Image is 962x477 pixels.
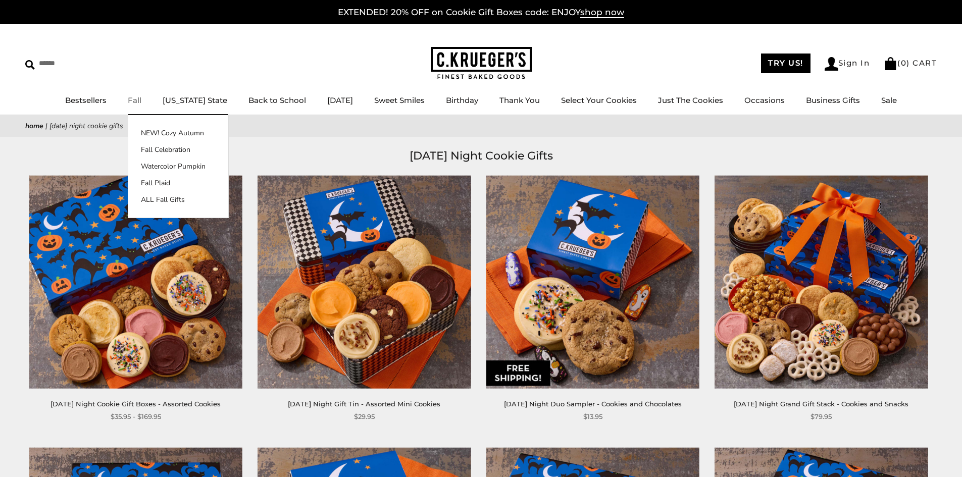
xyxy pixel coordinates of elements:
[734,400,908,408] a: [DATE] Night Grand Gift Stack - Cookies and Snacks
[49,121,123,131] span: [DATE] Night Cookie Gifts
[446,95,478,105] a: Birthday
[128,194,228,205] a: ALL Fall Gifts
[40,147,922,165] h1: [DATE] Night Cookie Gifts
[338,7,624,18] a: EXTENDED! 20% OFF on Cookie Gift Boxes code: ENJOYshop now
[163,95,227,105] a: [US_STATE] State
[25,120,937,132] nav: breadcrumbs
[25,56,145,71] input: Search
[561,95,637,105] a: Select Your Cookies
[825,57,870,71] a: Sign In
[715,175,928,388] img: Halloween Night Grand Gift Stack - Cookies and Snacks
[128,95,141,105] a: Fall
[65,95,107,105] a: Bestsellers
[499,95,540,105] a: Thank You
[825,57,838,71] img: Account
[658,95,723,105] a: Just The Cookies
[431,47,532,80] img: C.KRUEGER'S
[29,175,242,388] img: Halloween Night Cookie Gift Boxes - Assorted Cookies
[583,411,602,422] span: $13.95
[50,400,221,408] a: [DATE] Night Cookie Gift Boxes - Assorted Cookies
[25,60,35,70] img: Search
[327,95,353,105] a: [DATE]
[45,121,47,131] span: |
[901,58,907,68] span: 0
[128,128,228,138] a: NEW! Cozy Autumn
[504,400,682,408] a: [DATE] Night Duo Sampler - Cookies and Chocolates
[806,95,860,105] a: Business Gifts
[374,95,425,105] a: Sweet Smiles
[884,57,897,70] img: Bag
[288,400,440,408] a: [DATE] Night Gift Tin - Assorted Mini Cookies
[258,175,471,388] img: Halloween Night Gift Tin - Assorted Mini Cookies
[111,411,161,422] span: $35.95 - $169.95
[744,95,785,105] a: Occasions
[354,411,375,422] span: $29.95
[881,95,897,105] a: Sale
[128,161,228,172] a: Watercolor Pumpkin
[761,54,811,73] a: TRY US!
[8,439,105,469] iframe: Sign Up via Text for Offers
[128,178,228,188] a: Fall Plaid
[486,175,699,388] img: Halloween Night Duo Sampler - Cookies and Chocolates
[128,144,228,155] a: Fall Celebration
[248,95,306,105] a: Back to School
[580,7,624,18] span: shop now
[811,411,832,422] span: $79.95
[25,121,43,131] a: Home
[884,58,937,68] a: (0) CART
